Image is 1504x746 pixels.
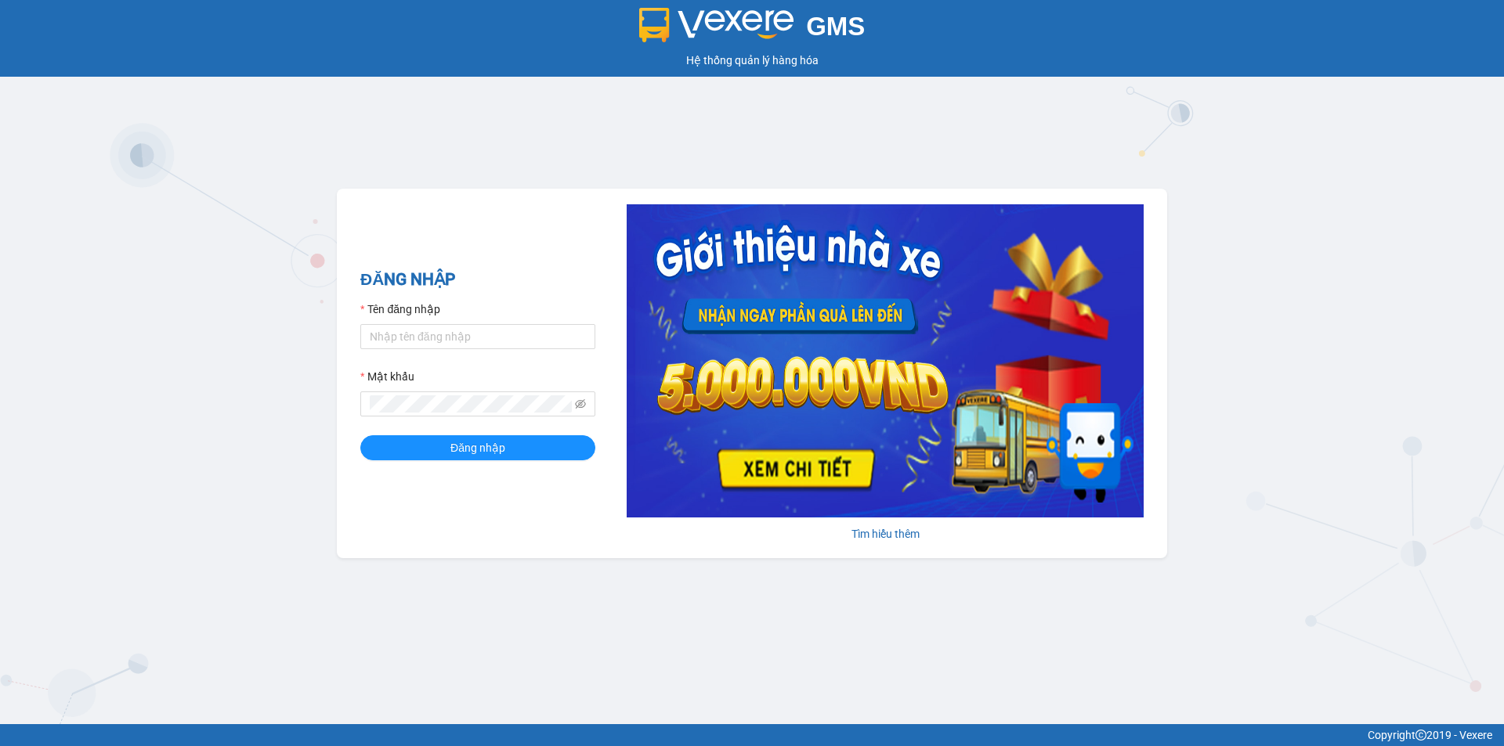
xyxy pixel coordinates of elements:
label: Mật khẩu [360,368,414,385]
button: Đăng nhập [360,435,595,460]
input: Tên đăng nhập [360,324,595,349]
a: GMS [639,23,866,36]
label: Tên đăng nhập [360,301,440,318]
input: Mật khẩu [370,395,572,413]
div: Copyright 2019 - Vexere [12,726,1492,744]
div: Tìm hiểu thêm [627,525,1144,542]
span: eye-invisible [575,398,586,409]
span: GMS [806,12,865,41]
img: logo 2 [639,8,794,42]
span: Đăng nhập [450,439,505,456]
div: Hệ thống quản lý hàng hóa [4,52,1500,69]
img: banner-0 [627,204,1144,517]
span: copyright [1415,730,1426,741]
h2: ĐĂNG NHẬP [360,267,595,293]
